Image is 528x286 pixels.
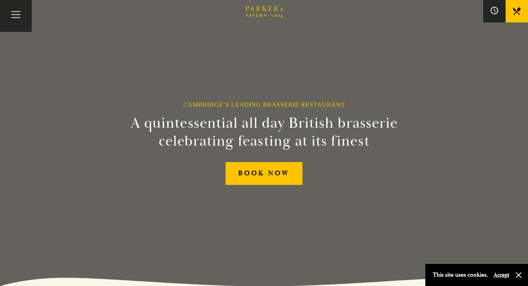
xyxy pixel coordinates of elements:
button: Accept [494,271,509,279]
h1: Cambridge’s Leading Brasserie Restaurant [183,101,345,108]
h2: A quintessential all day British brasserie celebrating feasting at its finest [94,114,434,150]
a: BOOK NOW [226,162,302,185]
button: Close and accept [515,271,522,279]
p: This site uses cookies. [433,270,488,280]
